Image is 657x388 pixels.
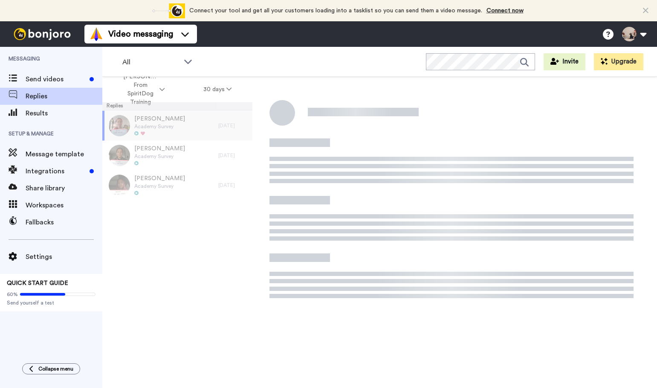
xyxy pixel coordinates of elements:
[123,72,158,106] span: [PERSON_NAME] From SpiritDog Training
[7,280,68,286] span: QUICK START GUIDE
[26,166,86,176] span: Integrations
[109,115,130,136] img: 5372ea73-8e7d-4c3b-ab5a-12de0485811a-thumb.jpg
[134,153,185,160] span: Academy Survey
[134,174,185,183] span: [PERSON_NAME]
[122,57,179,67] span: All
[7,299,96,306] span: Send yourself a test
[109,145,130,166] img: 14f53bf2-9782-4e16-906f-ebef0a4a4cc8-thumb.jpg
[102,111,252,141] a: [PERSON_NAME]Academy Survey[DATE]
[134,115,185,123] span: [PERSON_NAME]
[218,182,248,189] div: [DATE]
[109,175,130,196] img: e777535d-6082-4240-8f9f-3b3c19d95316-thumb.jpg
[26,217,102,227] span: Fallbacks
[184,82,251,97] button: 30 days
[7,291,18,298] span: 60%
[22,363,80,374] button: Collapse menu
[189,8,482,14] span: Connect your tool and get all your customers loading into a tasklist so you can send them a video...
[102,170,252,200] a: [PERSON_NAME]Academy Survey[DATE]
[38,365,73,372] span: Collapse menu
[26,252,102,262] span: Settings
[218,122,248,129] div: [DATE]
[544,53,585,70] button: Invite
[26,108,102,118] span: Results
[102,102,252,111] div: Replies
[26,183,102,193] span: Share library
[10,28,74,40] img: bj-logo-header-white.svg
[218,152,248,159] div: [DATE]
[108,28,173,40] span: Video messaging
[138,3,185,18] div: animation
[594,53,643,70] button: Upgrade
[26,74,86,84] span: Send videos
[134,144,185,153] span: [PERSON_NAME]
[102,141,252,170] a: [PERSON_NAME]Academy Survey[DATE]
[134,123,185,130] span: Academy Survey
[26,149,102,159] span: Message template
[486,8,524,14] a: Connect now
[90,27,103,41] img: vm-color.svg
[26,200,102,210] span: Workspaces
[104,69,184,110] button: [PERSON_NAME] From SpiritDog Training
[134,183,185,190] span: Academy Survey
[26,91,102,101] span: Replies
